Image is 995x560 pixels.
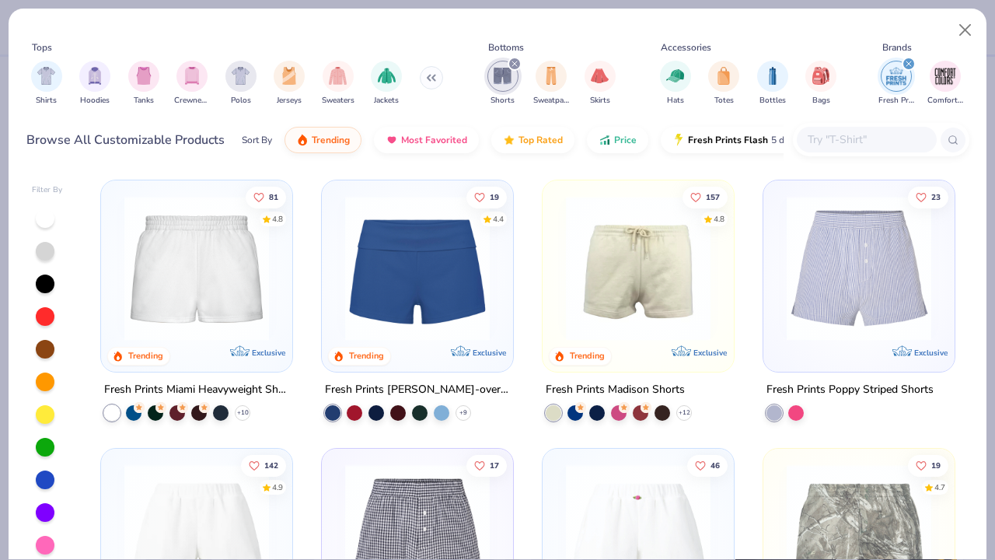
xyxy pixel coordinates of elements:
img: Crewnecks Image [183,67,201,85]
button: filter button [31,61,62,107]
img: Hoodies Image [86,67,103,85]
span: Fresh Prints Flash [688,134,768,146]
span: Totes [714,95,734,107]
img: Bags Image [812,67,829,85]
img: ad12d56a-7a7c-4c32-adfa-bfc4d7bb0105 [779,196,939,341]
div: Tops [32,40,52,54]
div: 4.9 [273,481,284,493]
div: filter for Comfort Colors [927,61,963,107]
span: + 10 [237,408,249,418]
button: filter button [660,61,691,107]
button: filter button [708,61,739,107]
div: Brands [882,40,912,54]
button: Like [466,454,507,476]
button: filter button [371,61,402,107]
button: Close [951,16,980,45]
img: Sweaters Image [329,67,347,85]
span: Crewnecks [174,95,210,107]
div: Fresh Prints Miami Heavyweight Shorts [104,380,289,400]
span: Fresh Prints [878,95,914,107]
button: Top Rated [491,127,574,153]
span: Exclusive [252,348,285,358]
img: Jerseys Image [281,67,298,85]
div: filter for Crewnecks [174,61,210,107]
button: Like [466,186,507,208]
button: filter button [487,61,518,107]
div: filter for Hoodies [79,61,110,107]
div: filter for Hats [660,61,691,107]
span: 157 [706,193,720,201]
div: filter for Polos [225,61,257,107]
input: Try "T-Shirt" [806,131,926,149]
span: + 12 [678,408,690,418]
img: 57e454c6-5c1c-4246-bc67-38b41f84003c [558,196,718,341]
button: filter button [805,61,836,107]
button: Like [908,454,948,476]
img: Shorts Image [494,67,511,85]
div: 4.4 [493,213,504,225]
span: Exclusive [913,348,947,358]
span: Polos [231,95,251,107]
span: Shorts [491,95,515,107]
img: flash.gif [672,134,685,146]
img: Hats Image [666,67,684,85]
img: trending.gif [296,134,309,146]
span: Price [614,134,637,146]
span: 19 [931,461,941,469]
button: Like [242,454,287,476]
button: Like [683,186,728,208]
div: Filter By [32,184,63,196]
span: Hoodies [80,95,110,107]
div: filter for Bags [805,61,836,107]
span: Bags [812,95,830,107]
span: Sweatpants [533,95,569,107]
div: filter for Jerseys [274,61,305,107]
span: Hats [667,95,684,107]
span: + 9 [459,408,467,418]
img: TopRated.gif [503,134,515,146]
span: Sweaters [322,95,354,107]
span: 19 [490,193,499,201]
span: 5 day delivery [771,131,829,149]
img: Polos Image [232,67,250,85]
div: 4.8 [714,213,724,225]
span: Jerseys [277,95,302,107]
div: filter for Totes [708,61,739,107]
button: filter button [533,61,569,107]
img: Shirts Image [37,67,55,85]
div: 4.7 [934,481,945,493]
button: filter button [79,61,110,107]
span: Exclusive [473,348,506,358]
span: Jackets [374,95,399,107]
div: filter for Sweaters [322,61,354,107]
button: filter button [322,61,354,107]
div: Accessories [661,40,711,54]
img: af8dff09-eddf-408b-b5dc-51145765dcf2 [117,196,277,341]
span: 142 [265,461,279,469]
button: Price [587,127,648,153]
div: filter for Tanks [128,61,159,107]
div: filter for Shirts [31,61,62,107]
span: 17 [490,461,499,469]
div: filter for Sweatpants [533,61,569,107]
img: Skirts Image [591,67,609,85]
div: filter for Jackets [371,61,402,107]
span: Tanks [134,95,154,107]
div: Fresh Prints Madison Shorts [546,380,685,400]
span: 23 [931,193,941,201]
button: Fresh Prints Flash5 day delivery [661,127,840,153]
img: Jackets Image [378,67,396,85]
span: Bottles [759,95,786,107]
div: filter for Bottles [757,61,788,107]
div: filter for Skirts [585,61,616,107]
button: Like [908,186,948,208]
button: filter button [878,61,914,107]
span: Most Favorited [401,134,467,146]
button: filter button [174,61,210,107]
button: Most Favorited [374,127,479,153]
div: filter for Shorts [487,61,518,107]
span: Top Rated [518,134,563,146]
span: Skirts [590,95,610,107]
button: Like [687,454,728,476]
span: Comfort Colors [927,95,963,107]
